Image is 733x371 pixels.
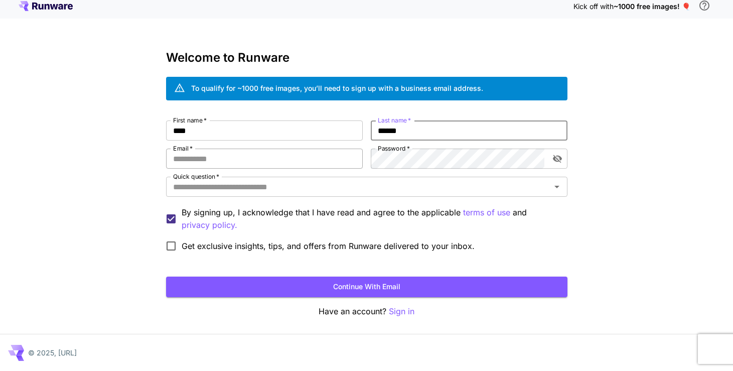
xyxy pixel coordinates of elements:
label: First name [173,116,207,125]
p: Have an account? [166,305,567,318]
p: By signing up, I acknowledge that I have read and agree to the applicable and [182,206,559,231]
label: Quick question [173,172,219,181]
label: Password [378,144,410,153]
label: Email [173,144,193,153]
span: Kick off with [573,2,614,11]
p: terms of use [463,206,510,219]
p: © 2025, [URL] [28,347,77,358]
button: Open [550,180,564,194]
label: Last name [378,116,411,125]
button: Continue with email [166,277,567,297]
h3: Welcome to Runware [166,51,567,65]
p: privacy policy. [182,219,237,231]
span: Get exclusive insights, tips, and offers from Runware delivered to your inbox. [182,240,475,252]
button: Sign in [389,305,414,318]
span: ~1000 free images! 🎈 [614,2,690,11]
div: To qualify for ~1000 free images, you’ll need to sign up with a business email address. [191,83,483,93]
button: By signing up, I acknowledge that I have read and agree to the applicable and privacy policy. [463,206,510,219]
button: By signing up, I acknowledge that I have read and agree to the applicable terms of use and [182,219,237,231]
button: toggle password visibility [548,150,566,168]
